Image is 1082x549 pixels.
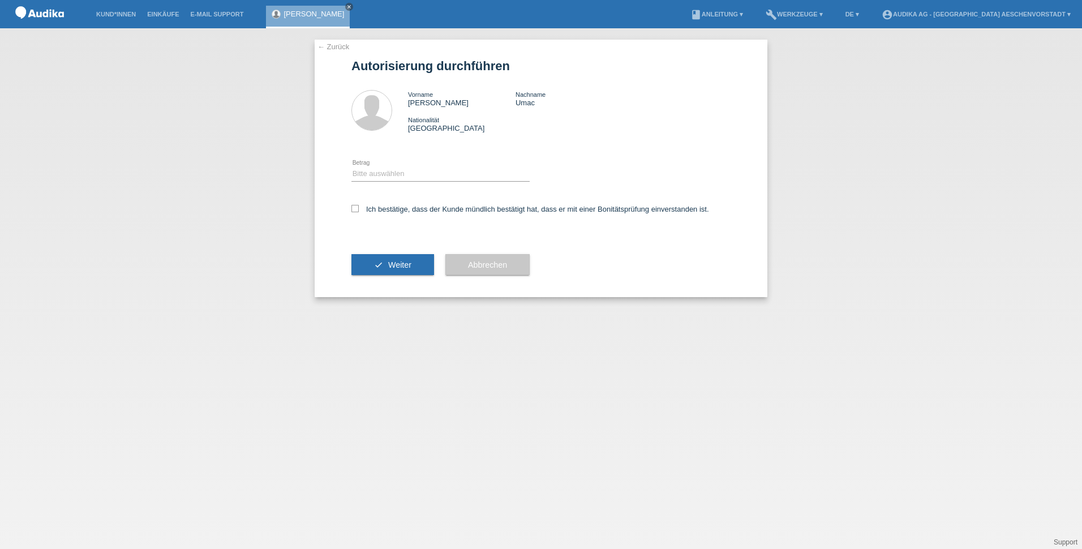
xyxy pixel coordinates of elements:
div: [PERSON_NAME] [408,90,516,107]
span: Vorname [408,91,433,98]
a: Einkäufe [141,11,184,18]
a: [PERSON_NAME] [284,10,344,18]
a: DE ▾ [840,11,865,18]
a: Kund*innen [91,11,141,18]
i: close [346,4,352,10]
a: Support [1054,538,1077,546]
span: Weiter [388,260,411,269]
i: account_circle [882,9,893,20]
button: check Weiter [351,254,434,276]
a: buildWerkzeuge ▾ [760,11,828,18]
a: bookAnleitung ▾ [685,11,749,18]
a: POS — MF Group [11,22,68,31]
button: Abbrechen [445,254,530,276]
span: Abbrechen [468,260,507,269]
a: account_circleAudika AG - [GEOGRAPHIC_DATA] Aeschenvorstadt ▾ [876,11,1076,18]
span: Nachname [516,91,546,98]
i: build [766,9,777,20]
a: ← Zurück [317,42,349,51]
i: book [690,9,702,20]
a: close [345,3,353,11]
label: Ich bestätige, dass der Kunde mündlich bestätigt hat, dass er mit einer Bonitätsprüfung einversta... [351,205,709,213]
div: Umac [516,90,623,107]
a: E-Mail Support [185,11,250,18]
div: [GEOGRAPHIC_DATA] [408,115,516,132]
span: Nationalität [408,117,439,123]
i: check [374,260,383,269]
h1: Autorisierung durchführen [351,59,731,73]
